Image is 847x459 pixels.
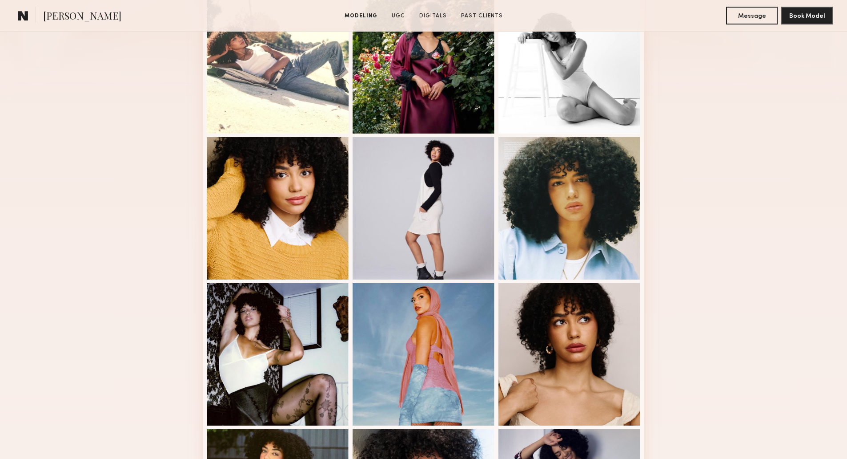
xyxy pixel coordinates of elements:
[388,12,409,20] a: UGC
[781,7,833,24] button: Book Model
[43,9,121,24] span: [PERSON_NAME]
[458,12,506,20] a: Past Clients
[341,12,381,20] a: Modeling
[781,12,833,19] a: Book Model
[416,12,450,20] a: Digitals
[726,7,778,24] button: Message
